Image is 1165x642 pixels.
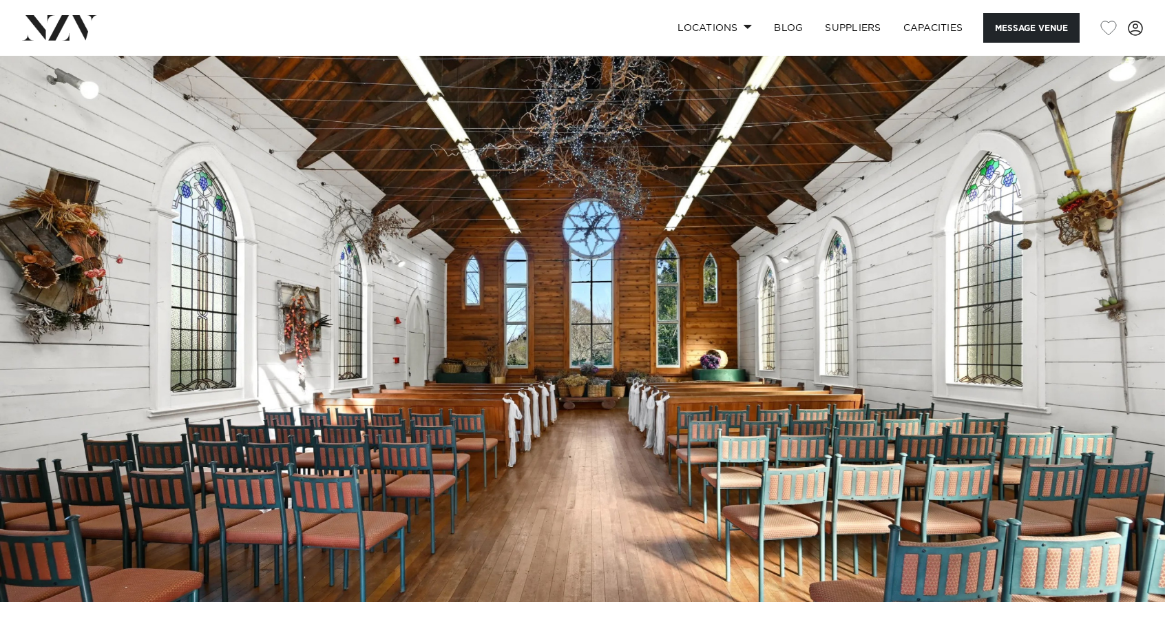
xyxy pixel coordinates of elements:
a: BLOG [763,13,814,43]
a: Locations [667,13,763,43]
img: nzv-logo.png [22,15,97,40]
a: Capacities [892,13,974,43]
a: SUPPLIERS [814,13,892,43]
button: Message Venue [983,13,1080,43]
